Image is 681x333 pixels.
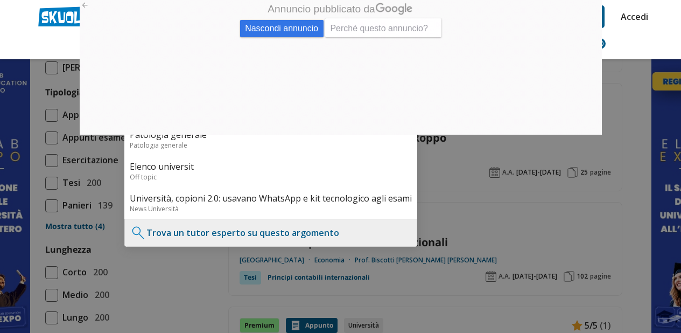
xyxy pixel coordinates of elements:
[245,18,362,37] span: Perché questo annuncio?
[146,227,339,239] a: Trova un tutor esperto su questo argomento
[621,5,643,28] a: Accedi
[160,20,244,37] span: Nascondi annuncio
[130,225,146,241] img: Trova un tutor esperto
[130,141,412,150] div: Patologia generale
[130,172,412,182] div: Off topic
[130,192,412,204] a: Università, copioni 2.0: usavano WhatsApp e kit tecnologico agli esami
[188,3,296,15] span: Annuncio pubblicato da
[130,204,412,213] div: News Università
[296,3,334,16] img: googlelogo_dark_color_84x28dp.png
[130,161,412,172] a: Elenco universit
[130,129,412,141] a: Patologia generale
